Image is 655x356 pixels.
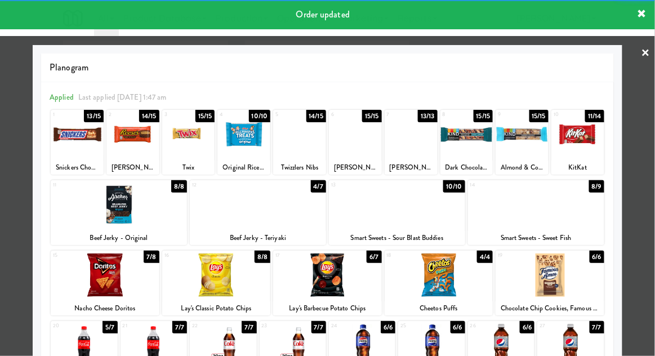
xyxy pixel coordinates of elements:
div: 10/10 [443,180,465,193]
span: Planogram [50,59,605,76]
div: 17 [275,251,327,260]
div: 4/7 [311,180,326,193]
div: 7/7 [242,321,256,333]
div: 6/7 [367,251,381,263]
div: Lay's Barbecue Potato Chips [273,301,382,315]
div: Cheetos Puffs [385,301,493,315]
div: 168/8Lay's Classic Potato Chips [162,251,271,315]
div: 4/4 [477,251,493,263]
div: Lay's Barbecue Potato Chips [275,301,380,315]
div: 8/8 [255,251,270,263]
div: 1310/10Smart Sweets - Sour Blast Buddies [329,180,465,245]
div: [PERSON_NAME] Toast Chee [331,161,380,175]
div: Beef Jerky - Teriyaki [191,231,324,245]
div: 815/15Dark Chocolate Nuts & Sea Salt Kind Bar [440,110,493,175]
div: 10 [554,110,578,119]
div: 7/7 [590,321,604,333]
div: 196/6Chocolate Chip Cookies, Famous [PERSON_NAME] [496,251,604,315]
div: 15 [53,251,105,260]
div: 113/15Snickers Chocolate Bar [51,110,104,175]
div: 24 [331,321,362,331]
div: Twix [164,161,213,175]
div: 713/13[PERSON_NAME]'s [385,110,438,175]
div: 8/9 [589,180,604,193]
div: 13/15 [84,110,104,122]
div: 7/7 [311,321,326,333]
div: 6 [331,110,355,119]
div: 6/6 [451,321,465,333]
div: 10/10 [249,110,271,122]
div: Original Rice Krispies Treat, [PERSON_NAME] [217,161,270,175]
div: 2 [109,110,133,119]
div: Lay's Classic Potato Chips [162,301,271,315]
div: Twizzlers Nibs [273,161,326,175]
div: Snickers Chocolate Bar [51,161,104,175]
div: 11 [53,180,119,190]
div: Cheetos Puffs [386,301,492,315]
div: Smart Sweets - Sour Blast Buddies [329,231,465,245]
div: Dark Chocolate Nuts & Sea Salt Kind Bar [440,161,493,175]
div: Lay's Classic Potato Chips [164,301,269,315]
div: 1011/14KitKat [551,110,604,175]
div: 7/8 [144,251,159,263]
div: 514/15Twizzlers Nibs [273,110,326,175]
div: 7/7 [172,321,187,333]
span: Last applied [DATE] 1:47 am [78,92,167,103]
div: [PERSON_NAME] Toast Chee [329,161,382,175]
div: Nacho Cheese Doritos [51,301,159,315]
div: 15/15 [195,110,215,122]
div: 915/15Almond & Coconut, Kind Bar [496,110,549,175]
div: 12 [192,180,258,190]
div: Almond & Coconut, Kind Bar [497,161,547,175]
div: 27 [540,321,571,331]
div: Beef Jerky - Original [51,231,187,245]
div: 15/15 [362,110,382,122]
div: 16 [164,251,216,260]
div: 8/8 [171,180,187,193]
div: KitKat [553,161,603,175]
div: 9 [498,110,522,119]
div: Smart Sweets - Sweet Fish [468,231,604,245]
div: Smart Sweets - Sour Blast Buddies [331,231,464,245]
div: 410/10Original Rice Krispies Treat, [PERSON_NAME] [217,110,270,175]
div: 8 [443,110,467,119]
div: 18 [387,251,439,260]
div: 148/9Smart Sweets - Sweet Fish [468,180,604,245]
div: 124/7Beef Jerky - Teriyaki [190,180,326,245]
div: Almond & Coconut, Kind Bar [496,161,549,175]
div: 6/6 [590,251,604,263]
div: 14/15 [306,110,327,122]
div: 5/7 [103,321,117,333]
div: 14/15 [139,110,159,122]
span: Applied [50,92,74,103]
div: 214/15[PERSON_NAME] Peanut Butter Cups [106,110,159,175]
div: Original Rice Krispies Treat, [PERSON_NAME] [219,161,269,175]
div: 4 [220,110,244,119]
div: 315/15Twix [162,110,215,175]
div: 14 [470,180,536,190]
div: [PERSON_NAME]'s [386,161,436,175]
div: Twix [162,161,215,175]
span: Order updated [296,8,350,21]
div: 118/8Beef Jerky - Original [51,180,187,245]
div: Chocolate Chip Cookies, Famous [PERSON_NAME] [496,301,604,315]
div: 3 [164,110,189,119]
div: Nacho Cheese Doritos [52,301,158,315]
div: [PERSON_NAME] Peanut Butter Cups [108,161,158,175]
div: Snickers Chocolate Bar [52,161,102,175]
div: Beef Jerky - Original [52,231,185,245]
div: 184/4Cheetos Puffs [385,251,493,315]
a: × [641,36,650,71]
div: Dark Chocolate Nuts & Sea Salt Kind Bar [442,161,492,175]
div: 23 [262,321,293,331]
div: 6/6 [381,321,395,333]
div: Chocolate Chip Cookies, Famous [PERSON_NAME] [497,301,603,315]
div: 5 [275,110,300,119]
div: 15/15 [474,110,493,122]
div: 13 [331,180,397,190]
div: 6/6 [520,321,534,333]
div: KitKat [551,161,604,175]
div: 21 [123,321,154,331]
div: 615/15[PERSON_NAME] Toast Chee [329,110,382,175]
div: Twizzlers Nibs [275,161,324,175]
